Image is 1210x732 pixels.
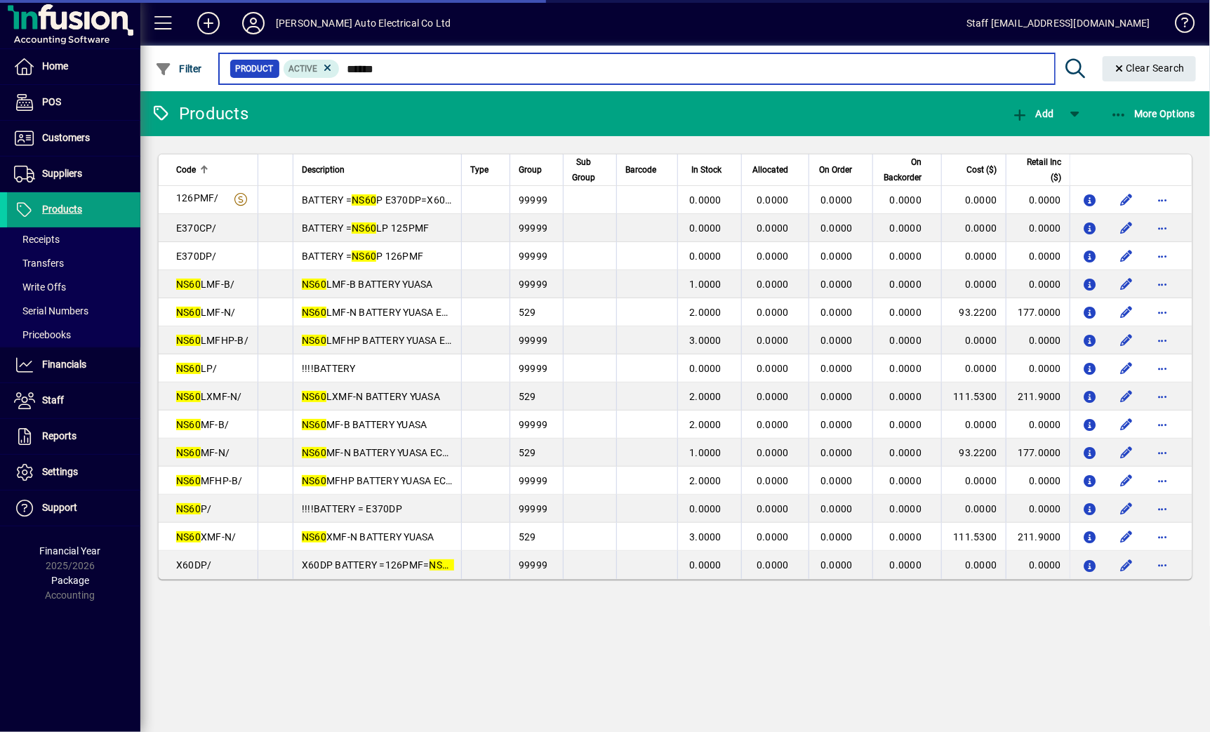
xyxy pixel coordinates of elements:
span: !!!!BATTERY = E370DP [302,503,402,514]
td: 0.0000 [941,186,1005,214]
td: 93.2200 [941,439,1005,467]
span: 99999 [519,335,547,346]
span: Type [470,162,488,178]
span: 0.0000 [890,307,922,318]
span: Staff [42,394,64,406]
em: NS60 [176,307,201,318]
td: 111.5300 [941,382,1005,411]
td: 0.0000 [1006,270,1070,298]
div: Description [302,162,453,178]
span: Package [51,575,89,586]
span: BATTERY = P E370DP=X60DP [302,194,458,206]
span: 0.0000 [890,503,922,514]
span: 0.0000 [757,447,789,458]
span: Sub Group [572,154,595,185]
td: 0.0000 [941,467,1005,495]
span: 0.0000 [820,363,853,374]
button: Filter [152,56,206,81]
td: 0.0000 [1006,467,1070,495]
span: XMF-N BATTERY YUASA [302,531,434,543]
button: Edit [1115,526,1138,548]
span: Add [1011,108,1053,119]
span: Settings [42,466,78,477]
td: 0.0000 [1006,495,1070,523]
span: 99999 [519,503,547,514]
span: 99999 [519,251,547,262]
a: Customers [7,121,140,156]
span: 3.0000 [690,335,722,346]
a: Pricebooks [7,323,140,347]
span: 0.0000 [690,222,722,234]
button: More options [1152,245,1174,267]
td: 0.0000 [1006,242,1070,270]
span: 529 [519,531,536,543]
div: In Stock [686,162,734,178]
span: Products [42,204,82,215]
button: Edit [1115,554,1138,576]
span: LXMF-N BATTERY YUASA [302,391,440,402]
td: 111.5300 [941,523,1005,551]
button: More options [1152,441,1174,464]
span: MF-B BATTERY YUASA [302,419,427,430]
button: Edit [1115,217,1138,239]
span: Allocated [753,162,789,178]
button: More options [1152,217,1174,239]
span: Support [42,502,77,513]
span: 0.0000 [757,307,789,318]
span: 0.0000 [890,419,922,430]
em: NS60 [176,279,201,290]
span: 0.0000 [757,363,789,374]
span: Cost ($) [967,162,997,178]
span: 0.0000 [820,447,853,458]
span: 99999 [519,559,547,571]
div: Products [151,102,248,125]
span: 0.0000 [690,194,722,206]
span: E370CP/ [176,222,217,234]
span: LXMF-N/ [176,391,242,402]
span: Clear Search [1114,62,1185,74]
span: 0.0000 [820,279,853,290]
span: 2.0000 [690,419,722,430]
em: NS60 [302,447,326,458]
em: NS60 [302,391,326,402]
button: Edit [1115,357,1138,380]
td: 0.0000 [1006,326,1070,354]
td: 0.0000 [1006,354,1070,382]
span: 99999 [519,194,547,206]
span: 99999 [519,279,547,290]
span: 0.0000 [820,194,853,206]
span: LMF-N/ [176,307,236,318]
a: Write Offs [7,275,140,299]
td: 0.0000 [941,214,1005,242]
span: 0.0000 [890,279,922,290]
span: 0.0000 [757,559,789,571]
span: P/ [176,503,212,514]
button: More options [1152,273,1174,295]
a: Home [7,49,140,84]
td: 0.0000 [941,326,1005,354]
button: More options [1152,329,1174,352]
a: Knowledge Base [1164,3,1192,48]
button: More options [1152,498,1174,520]
td: 0.0000 [941,411,1005,439]
span: 0.0000 [757,531,789,543]
span: 0.0000 [757,475,789,486]
button: Add [1008,101,1057,126]
span: 0.0000 [820,307,853,318]
div: On Order [818,162,865,178]
span: 0.0000 [690,503,722,514]
em: NS60 [176,475,201,486]
em: NS60 [302,419,326,430]
span: 1.0000 [690,279,722,290]
span: Product [236,62,274,76]
button: Edit [1115,245,1138,267]
span: LMF-B BATTERY YUASA [302,279,433,290]
a: POS [7,85,140,120]
button: More options [1152,526,1174,548]
span: LMF-B/ [176,279,235,290]
mat-chip: Activation Status: Active [284,60,340,78]
a: Suppliers [7,157,140,192]
span: 0.0000 [690,251,722,262]
span: MF-N/ [176,447,230,458]
span: 0.0000 [757,503,789,514]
